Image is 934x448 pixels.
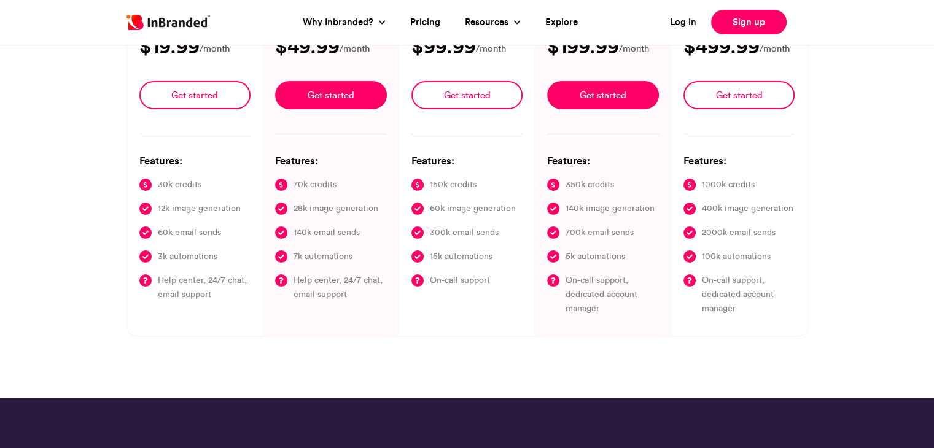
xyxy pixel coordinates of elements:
a: Why Inbranded? [303,15,376,29]
a: Pricing [410,15,440,29]
span: On-call support, dedicated account manager [566,273,659,315]
span: 1000k credits [702,177,755,191]
h3: $499.99 [683,36,760,56]
h6: Features: [683,153,795,168]
h6: Features: [547,153,659,168]
a: Sign up [711,10,787,34]
span: 70k credits [294,177,337,191]
span: 140k email sends [294,225,360,239]
span: On-call support [430,273,490,287]
span: /month [200,41,230,56]
span: Help center, 24/7 chat, email support [158,273,251,301]
h3: $199.99 [547,36,619,56]
span: /month [619,41,649,56]
span: 350k credits [566,177,614,191]
span: 15k automations [430,249,492,263]
span: 60k image generation [430,201,516,215]
h3: $99.99 [411,36,476,56]
span: 3k automations [158,249,217,263]
span: 30k credits [158,177,201,191]
span: 5k automations [566,249,625,263]
a: Resources [465,15,512,29]
span: 28k image generation [294,201,378,215]
a: Get started [683,81,795,109]
span: 60k email sends [158,225,221,239]
h6: Features: [411,153,523,168]
span: 12k image generation [158,201,241,215]
img: Inbranded [126,15,210,30]
h3: $49.99 [275,36,340,56]
span: /month [476,41,506,56]
h3: $19.99 [139,36,200,56]
span: 140k image generation [566,201,655,215]
a: Get started [275,81,387,109]
a: Get started [139,81,251,109]
span: On-call support, dedicated account manager [702,273,795,315]
span: 7k automations [294,249,352,263]
a: Get started [547,81,659,109]
span: 2000k email sends [702,225,776,239]
span: Help center, 24/7 chat, email support [294,273,387,301]
span: 100k automations [702,249,771,263]
span: /month [340,41,370,56]
span: 150k credits [430,177,477,191]
span: 700k email sends [566,225,634,239]
span: 300k email sends [430,225,499,239]
a: Get started [411,81,523,109]
a: Explore [545,15,578,29]
h6: Features: [275,153,387,168]
a: Log in [670,15,696,29]
span: /month [760,41,790,56]
h6: Features: [139,153,251,168]
span: 400k image generation [702,201,793,215]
